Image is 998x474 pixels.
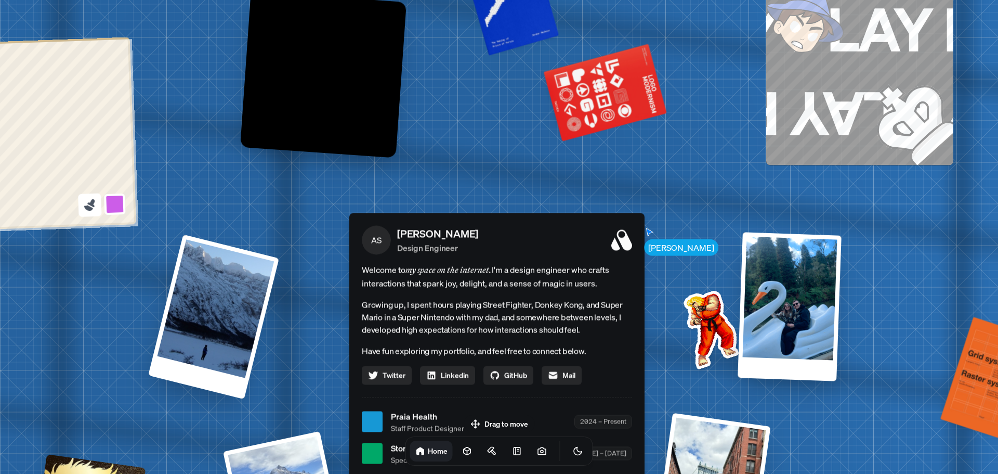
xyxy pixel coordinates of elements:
[391,422,464,433] span: Staff Product Designer
[420,366,475,385] a: Linkedin
[391,442,480,454] span: Stone
[391,410,464,422] span: Praia Health
[405,264,492,275] em: my space on the internet.
[568,441,588,462] button: Toggle Theme
[562,370,575,381] span: Mail
[391,454,480,465] span: Specialist Product Designer
[362,225,391,254] span: AS
[410,441,453,462] a: Home
[542,366,582,385] a: Mail
[441,370,469,381] span: Linkedin
[504,370,527,381] span: GitHub
[428,446,448,456] h1: Home
[574,415,632,428] div: 2024 – Present
[483,366,533,385] a: GitHub
[397,226,478,241] p: [PERSON_NAME]
[362,263,632,290] span: Welcome to I'm a design engineer who crafts interactions that spark joy, delight, and a sense of ...
[656,275,761,380] img: Profile example
[571,447,632,460] div: [DATE] – [DATE]
[362,366,412,385] a: Twitter
[397,241,478,254] p: Design Engineer
[383,370,405,381] span: Twitter
[362,344,632,357] p: Have fun exploring my portfolio, and feel free to connect below.
[362,298,632,336] p: Growing up, I spent hours playing Street Fighter, Donkey Kong, and Super Mario in a Super Nintend...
